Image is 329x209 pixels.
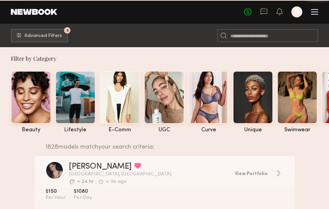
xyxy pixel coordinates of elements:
span: $150 [45,188,65,195]
div: UGC [144,127,184,133]
div: swimwear [277,127,317,133]
div: unique [233,127,273,133]
span: Per Hour [45,195,65,201]
div: e-comm [100,127,140,133]
button: 3Advanced Filters [11,29,68,42]
div: 1828 models match your search criteria: [45,139,289,150]
div: Filter by Category [11,55,329,62]
span: Advanced Filters [24,34,62,38]
span: Per Day [74,195,92,201]
span: View Portfolio [235,172,268,176]
div: lifestyle [55,127,96,133]
a: View Portfolio [235,170,284,177]
a: [PERSON_NAME] [69,163,131,171]
div: beauty [11,127,51,133]
div: < 24 hr [77,179,93,184]
span: 3 [66,29,68,32]
span: $1080 [74,188,92,195]
a: S [291,6,302,17]
div: < 1hr ago [106,179,127,184]
span: [GEOGRAPHIC_DATA], [GEOGRAPHIC_DATA] [69,172,229,177]
div: curve [188,127,229,133]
